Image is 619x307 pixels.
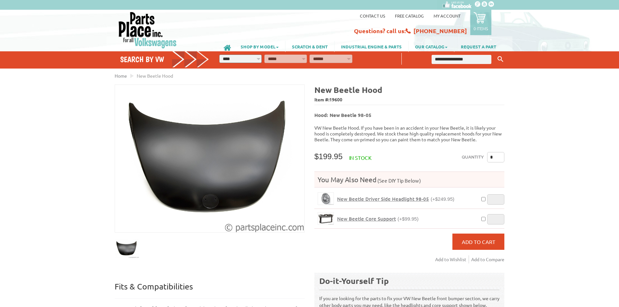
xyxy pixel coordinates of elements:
[314,112,372,118] b: Hood: New Beetle 98-05
[462,152,484,162] label: Quantity
[115,236,139,261] img: New Beetle Front Bumper Cover
[349,154,372,161] span: In stock
[234,41,285,52] a: SHOP BY MODEL
[318,192,334,205] a: New Beetle Driver Side Headlight 98-05
[462,238,495,245] span: Add to Cart
[454,41,503,52] a: REQUEST A PART
[115,73,127,79] a: Home
[452,234,504,250] button: Add to Cart
[318,212,334,225] a: New Beetle Core Support
[314,84,382,95] b: New Beetle Hood
[337,215,396,222] span: New Beetle Core Support
[118,11,177,49] img: Parts Place Inc!
[115,85,304,232] img: New Beetle Front Bumper Cover
[398,216,419,222] span: (+$99.95)
[360,13,385,19] a: Contact us
[431,196,454,202] span: (+$249.95)
[337,196,454,202] a: New Beetle Driver Side Headlight 98-05(+$249.95)
[120,55,209,64] h4: Search by VW
[314,95,504,105] span: Item #:
[115,281,305,299] p: Fits & Compatibilities
[409,41,454,52] a: OUR CATALOG
[337,196,429,202] span: New Beetle Driver Side Headlight 98-05
[474,26,488,31] p: 0 items
[285,41,334,52] a: SCRATCH & DENT
[471,255,504,263] a: Add to Compare
[318,193,334,205] img: New Beetle Driver Side Headlight 98-05
[496,54,505,65] button: Keyword Search
[434,13,461,19] a: My Account
[137,73,173,79] span: New Beetle Hood
[329,96,342,102] span: 19600
[435,255,469,263] a: Add to Wishlist
[319,275,389,286] b: Do-it-Yourself Tip
[335,41,408,52] a: INDUSTRIAL ENGINE & PARTS
[314,152,343,161] span: $199.95
[314,125,504,142] p: VW New Beetle Hood. If you have been in an accident in your New Beetle, it is likely your hood is...
[337,216,419,222] a: New Beetle Core Support(+$99.95)
[470,10,491,35] a: 0 items
[376,177,421,184] span: (See DIY Tip Below)
[395,13,424,19] a: Free Catalog
[314,175,504,184] h4: You May Also Need
[318,212,334,224] img: New Beetle Core Support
